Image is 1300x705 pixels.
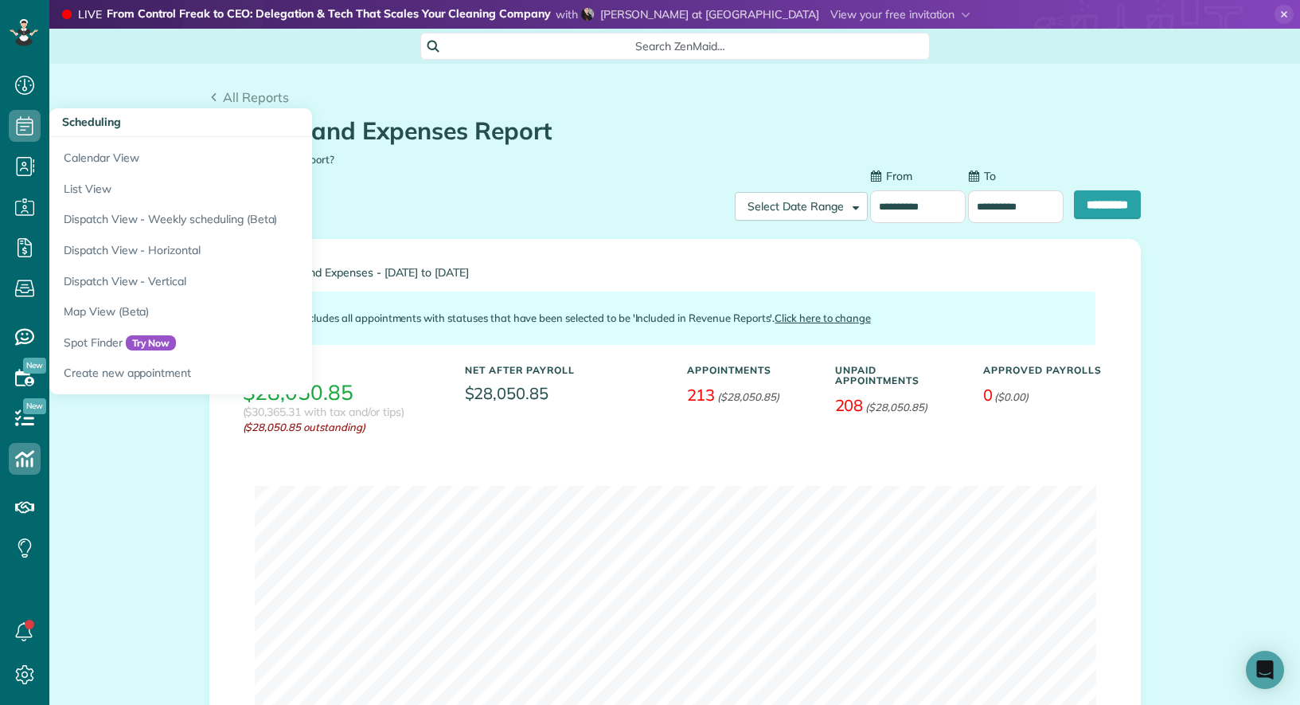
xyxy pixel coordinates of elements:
[209,153,334,166] a: How do I use this report?
[870,168,912,184] label: From
[49,174,447,205] a: List View
[49,266,447,297] a: Dispatch View - Vertical
[465,382,663,405] span: $28,050.85
[209,118,1129,144] h1: Revenue and Expenses Report
[748,199,844,213] span: Select Date Range
[556,7,578,22] span: with
[735,192,868,221] button: Select Date Range
[1246,651,1284,689] div: Open Intercom Messenger
[835,365,959,386] h5: Unpaid Appointments
[243,365,441,375] h5: Revenue
[209,88,290,107] a: All Reports
[687,365,811,375] h5: Appointments
[49,204,447,235] a: Dispatch View - Weekly scheduling (Beta)
[968,168,996,184] label: To
[49,137,447,174] a: Calendar View
[62,115,121,129] span: Scheduling
[983,365,1107,375] h5: Approved Payrolls
[243,420,441,435] em: ($28,050.85 outstanding)
[49,235,447,266] a: Dispatch View - Horizontal
[126,335,177,351] span: Try Now
[49,327,447,358] a: Spot FinderTry Now
[994,390,1029,403] em: ($0.00)
[23,398,46,414] span: New
[835,395,864,415] span: 208
[279,311,871,324] span: This includes all appointments with statuses that have been selected to be 'Included in Revenue R...
[49,296,447,327] a: Map View (Beta)
[687,385,716,405] span: 213
[983,385,993,405] span: 0
[581,8,594,21] img: shania-gladwell-6797a017bd7bf123f9365e7c430506f42b0a3696308763b8e5c002cb2b4c4d73.jpg
[255,267,1095,279] span: Revenue and Expenses - [DATE] to [DATE]
[465,365,575,375] h5: Net After Payroll
[107,6,551,23] strong: From Control Freak to CEO: Delegation & Tech That Scales Your Cleaning Company
[49,358,447,394] a: Create new appointment
[717,390,779,403] em: ($28,050.85)
[775,311,870,324] a: Click here to change
[23,358,46,374] span: New
[243,406,405,418] h3: ($30,365.31 with tax and/or tips)
[223,89,289,105] span: All Reports
[600,7,820,22] span: [PERSON_NAME] at [GEOGRAPHIC_DATA]
[865,401,927,413] em: ($28,050.85)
